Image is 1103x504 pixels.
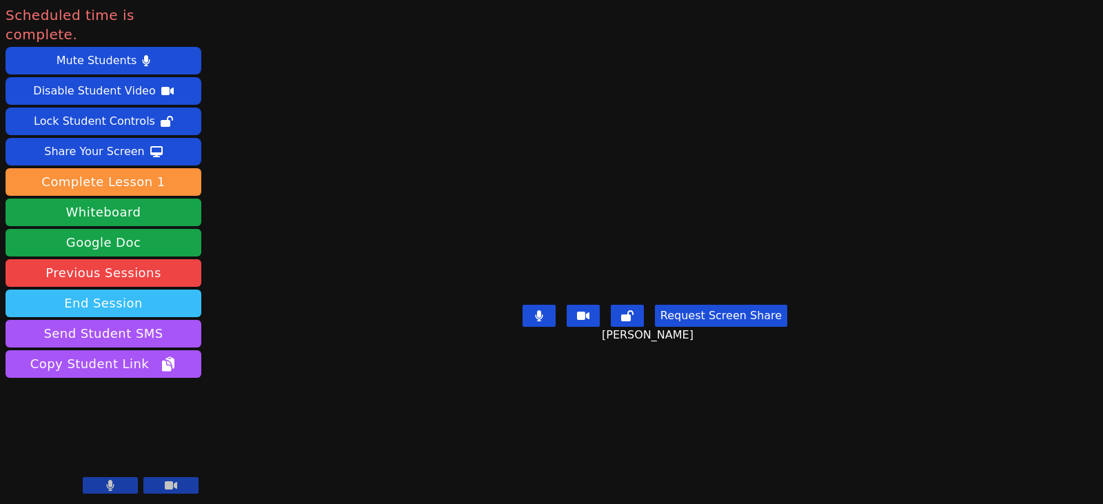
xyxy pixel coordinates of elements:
[6,6,201,44] span: Scheduled time is complete.
[57,50,136,72] div: Mute Students
[6,350,201,378] button: Copy Student Link
[6,138,201,165] button: Share Your Screen
[6,290,201,317] button: End Session
[655,305,787,327] button: Request Screen Share
[44,141,145,163] div: Share Your Screen
[6,259,201,287] a: Previous Sessions
[6,320,201,347] button: Send Student SMS
[602,327,697,343] span: [PERSON_NAME]
[33,80,155,102] div: Disable Student Video
[30,354,176,374] span: Copy Student Link
[34,110,155,132] div: Lock Student Controls
[6,47,201,74] button: Mute Students
[6,199,201,226] button: Whiteboard
[6,168,201,196] button: Complete Lesson 1
[6,108,201,135] button: Lock Student Controls
[6,229,201,256] a: Google Doc
[6,77,201,105] button: Disable Student Video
